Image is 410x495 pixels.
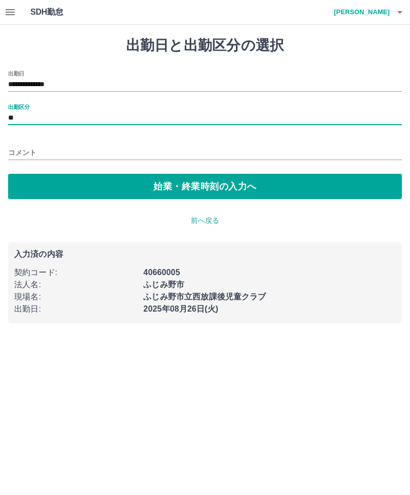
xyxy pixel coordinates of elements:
[143,292,266,301] b: ふじみ野市立西放課後児童クラブ
[8,174,402,199] button: 始業・終業時刻の入力へ
[143,304,218,313] b: 2025年08月26日(火)
[14,266,137,279] p: 契約コード :
[14,279,137,291] p: 法人名 :
[14,250,396,258] p: 入力済の内容
[14,291,137,303] p: 現場名 :
[8,103,29,110] label: 出勤区分
[8,215,402,226] p: 前へ戻る
[143,280,184,289] b: ふじみ野市
[8,69,24,77] label: 出勤日
[143,268,180,277] b: 40660005
[8,37,402,54] h1: 出勤日と出勤区分の選択
[14,303,137,315] p: 出勤日 :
